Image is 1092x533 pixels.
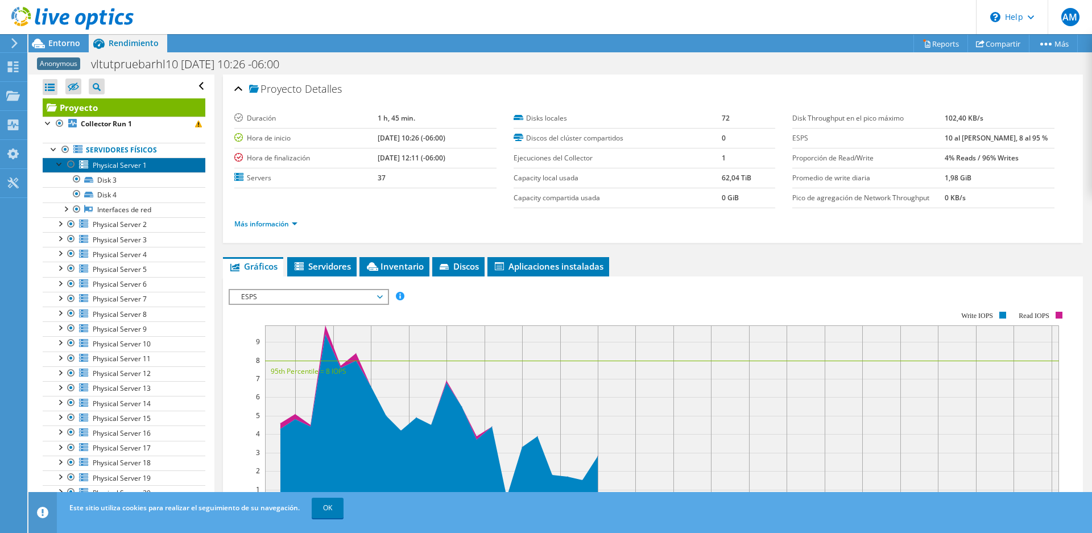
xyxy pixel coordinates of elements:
[256,429,260,439] text: 4
[93,488,151,498] span: Physical Server 20
[792,113,945,124] label: Disk Throughput en el pico máximo
[93,354,151,363] span: Physical Server 11
[913,35,968,52] a: Reports
[722,153,726,163] b: 1
[792,192,945,204] label: Pico de agregación de Network Throughput
[93,250,147,259] span: Physical Server 4
[43,321,205,336] a: Physical Server 9
[249,84,302,95] span: Proyecto
[93,235,147,245] span: Physical Server 3
[43,172,205,187] a: Disk 3
[990,12,1000,22] svg: \n
[43,307,205,321] a: Physical Server 8
[43,187,205,202] a: Disk 4
[256,337,260,346] text: 9
[722,173,751,183] b: 62,04 TiB
[43,381,205,396] a: Physical Server 13
[514,133,722,144] label: Discos del clúster compartidos
[378,113,415,123] b: 1 h, 45 min.
[438,261,479,272] span: Discos
[93,383,151,393] span: Physical Server 13
[93,279,147,289] span: Physical Server 6
[86,58,297,71] h1: vltutpruebarhl10 [DATE] 10:26 -06:00
[43,262,205,276] a: Physical Server 5
[93,414,151,423] span: Physical Server 15
[43,336,205,351] a: Physical Server 10
[93,428,151,438] span: Physical Server 16
[43,485,205,500] a: Physical Server 20
[93,220,147,229] span: Physical Server 2
[234,152,377,164] label: Hora de finalización
[234,113,377,124] label: Duración
[256,466,260,476] text: 2
[43,425,205,440] a: Physical Server 16
[961,312,993,320] text: Write IOPS
[256,448,260,457] text: 3
[722,193,739,203] b: 0 GiB
[234,133,377,144] label: Hora de inicio
[792,152,945,164] label: Proporción de Read/Write
[43,98,205,117] a: Proyecto
[722,113,730,123] b: 72
[109,38,159,48] span: Rendimiento
[305,82,342,96] span: Detalles
[235,290,382,304] span: ESPS
[43,203,205,217] a: Interfaces de red
[43,143,205,158] a: Servidores físicos
[93,443,151,453] span: Physical Server 17
[93,458,151,468] span: Physical Server 18
[271,366,346,376] text: 95th Percentile = 8 IOPS
[93,399,151,408] span: Physical Server 14
[945,113,983,123] b: 102,40 KB/s
[378,173,386,183] b: 37
[234,172,377,184] label: Servers
[43,247,205,262] a: Physical Server 4
[792,172,945,184] label: Promedio de write diaria
[93,160,147,170] span: Physical Server 1
[945,153,1019,163] b: 4% Reads / 96% Writes
[493,261,603,272] span: Aplicaciones instaladas
[722,133,726,143] b: 0
[37,57,80,70] span: Anonymous
[81,119,132,129] b: Collector Run 1
[93,473,151,483] span: Physical Server 19
[48,38,80,48] span: Entorno
[43,352,205,366] a: Physical Server 11
[43,411,205,425] a: Physical Server 15
[945,133,1048,143] b: 10 al [PERSON_NAME], 8 al 95 %
[312,498,344,518] a: OK
[93,294,147,304] span: Physical Server 7
[378,133,445,143] b: [DATE] 10:26 (-06:00)
[256,485,260,494] text: 1
[229,261,278,272] span: Gráficos
[234,219,297,229] a: Más información
[93,369,151,378] span: Physical Server 12
[93,309,147,319] span: Physical Server 8
[256,374,260,383] text: 7
[43,277,205,292] a: Physical Server 6
[43,232,205,247] a: Physical Server 3
[93,324,147,334] span: Physical Server 9
[43,158,205,172] a: Physical Server 1
[256,392,260,402] text: 6
[43,366,205,381] a: Physical Server 12
[378,153,445,163] b: [DATE] 12:11 (-06:00)
[43,117,205,131] a: Collector Run 1
[43,470,205,485] a: Physical Server 19
[256,356,260,365] text: 8
[792,133,945,144] label: ESPS
[69,503,300,513] span: Este sitio utiliza cookies para realizar el seguimiento de su navegación.
[43,441,205,456] a: Physical Server 17
[43,456,205,470] a: Physical Server 18
[1019,312,1050,320] text: Read IOPS
[514,172,722,184] label: Capacity local usada
[93,339,151,349] span: Physical Server 10
[43,292,205,307] a: Physical Server 7
[43,396,205,411] a: Physical Server 14
[514,152,722,164] label: Ejecuciones del Collector
[365,261,424,272] span: Inventario
[514,113,722,124] label: Disks locales
[945,173,971,183] b: 1,98 GiB
[514,192,722,204] label: Capacity compartida usada
[293,261,351,272] span: Servidores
